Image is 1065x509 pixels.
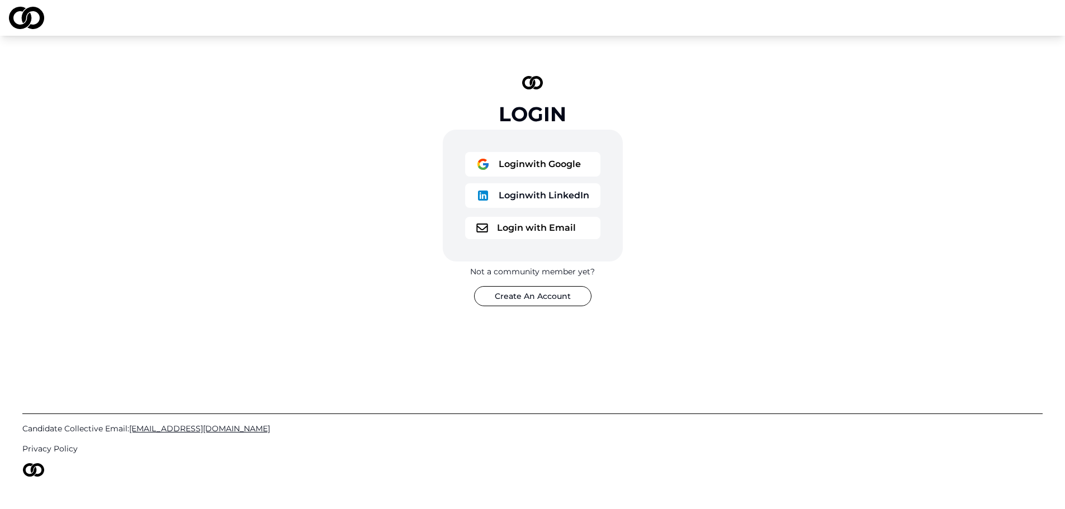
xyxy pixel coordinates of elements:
[22,443,1043,454] a: Privacy Policy
[476,189,490,202] img: logo
[499,103,566,125] div: Login
[474,286,591,306] button: Create An Account
[465,217,600,239] button: logoLogin with Email
[465,152,600,177] button: logoLoginwith Google
[476,223,488,232] img: logo
[22,423,1043,434] a: Candidate Collective Email:[EMAIL_ADDRESS][DOMAIN_NAME]
[129,424,270,434] span: [EMAIL_ADDRESS][DOMAIN_NAME]
[22,463,45,477] img: logo
[9,7,44,29] img: logo
[470,266,595,277] div: Not a community member yet?
[465,183,600,208] button: logoLoginwith LinkedIn
[476,158,490,171] img: logo
[522,76,543,89] img: logo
